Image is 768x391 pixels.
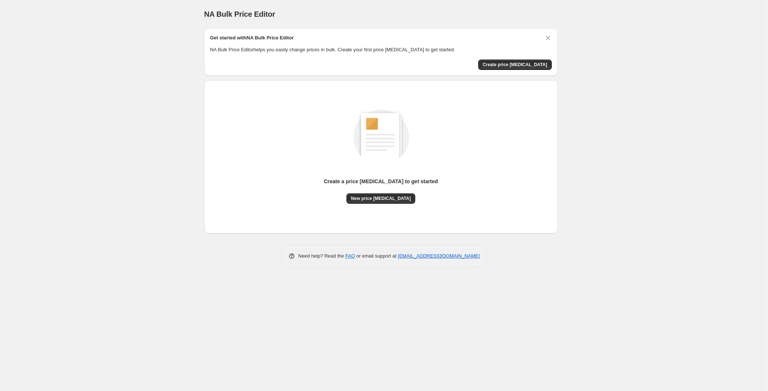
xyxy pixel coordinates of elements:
[324,178,438,185] p: Create a price [MEDICAL_DATA] to get started
[210,46,552,54] p: NA Bulk Price Editor helps you easily change prices in bulk. Create your first price [MEDICAL_DAT...
[204,10,275,18] span: NA Bulk Price Editor
[355,253,398,259] span: or email support at
[210,34,294,42] h2: Get started with NA Bulk Price Editor
[345,253,355,259] a: FAQ
[544,34,552,42] button: Dismiss card
[398,253,480,259] a: [EMAIL_ADDRESS][DOMAIN_NAME]
[298,253,346,259] span: Need help? Read the
[346,193,415,204] button: New price [MEDICAL_DATA]
[478,59,552,70] button: Create price change job
[483,62,547,68] span: Create price [MEDICAL_DATA]
[351,195,411,201] span: New price [MEDICAL_DATA]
